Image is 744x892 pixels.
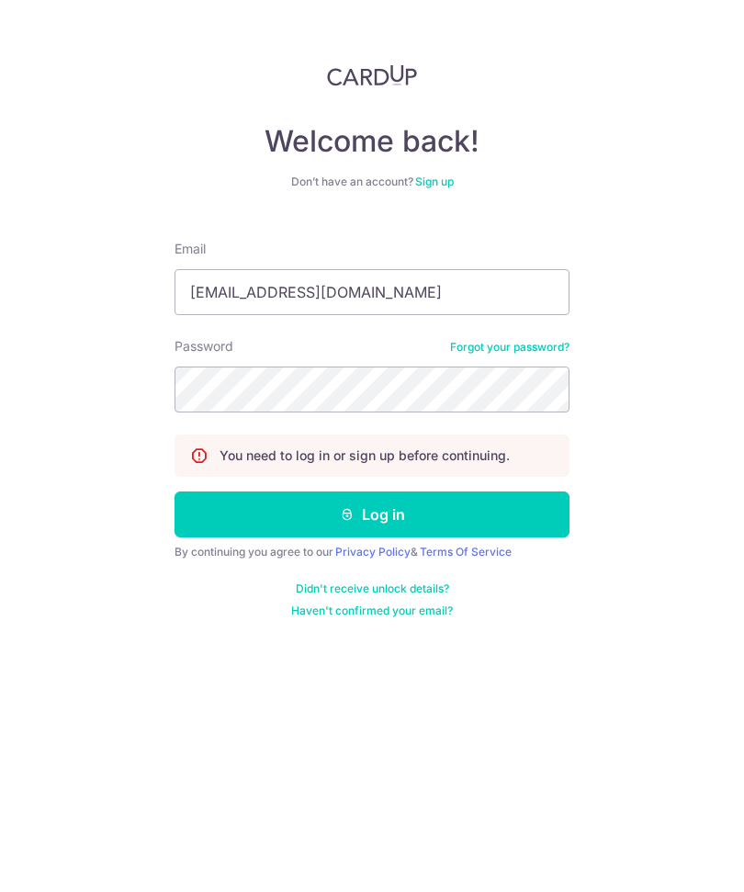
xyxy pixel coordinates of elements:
[175,337,233,356] label: Password
[420,545,512,559] a: Terms Of Service
[175,175,569,189] div: Don’t have an account?
[175,491,569,537] button: Log in
[175,123,569,160] h4: Welcome back!
[175,269,569,315] input: Enter your Email
[220,446,510,465] p: You need to log in or sign up before continuing.
[327,64,417,86] img: CardUp Logo
[175,545,569,559] div: By continuing you agree to our &
[296,581,449,596] a: Didn't receive unlock details?
[335,545,411,559] a: Privacy Policy
[450,340,569,355] a: Forgot your password?
[415,175,454,188] a: Sign up
[175,240,206,258] label: Email
[291,604,453,618] a: Haven't confirmed your email?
